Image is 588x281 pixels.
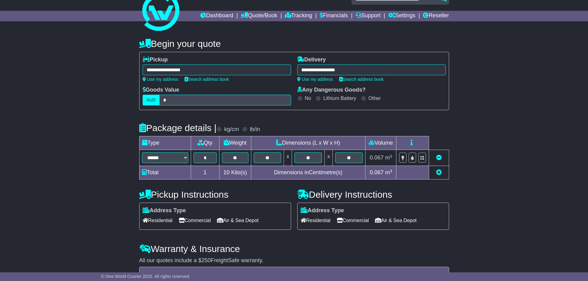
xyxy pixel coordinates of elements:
[297,56,326,63] label: Delivery
[219,136,251,150] td: Weight
[185,77,229,82] a: Search address book
[385,155,392,161] span: m
[370,169,384,176] span: 0.067
[423,11,449,21] a: Reseller
[339,77,384,82] a: Search address book
[301,207,344,214] label: Address Type
[139,123,217,133] h4: Package details |
[369,95,381,101] label: Other
[223,169,230,176] span: 10
[191,166,219,180] td: 1
[143,56,168,63] label: Pickup
[217,216,259,225] span: Air & Sea Depot
[385,169,392,176] span: m
[139,39,449,49] h4: Begin your quote
[139,257,449,264] div: All our quotes include a $ FreightSafe warranty.
[388,11,415,21] a: Settings
[436,155,442,161] a: Remove this item
[370,155,384,161] span: 0.067
[219,166,251,180] td: Kilo(s)
[284,150,292,166] td: x
[323,95,356,101] label: Lithium Battery
[101,274,190,279] span: © One World Courier 2025. All rights reserved.
[250,126,260,133] label: lb/in
[390,169,392,173] sup: 3
[320,11,348,21] a: Financials
[337,216,369,225] span: Commercial
[390,154,392,159] sup: 3
[285,11,312,21] a: Tracking
[143,216,173,225] span: Residential
[241,11,277,21] a: Quote/Book
[143,87,179,93] label: Goods Value
[325,150,333,166] td: x
[251,136,365,150] td: Dimensions (L x W x H)
[224,126,239,133] label: kg/cm
[297,77,333,82] a: Use my address
[305,95,311,101] label: No
[139,166,191,180] td: Total
[297,189,449,200] h4: Delivery Instructions
[297,87,366,93] label: Any Dangerous Goods?
[301,216,331,225] span: Residential
[143,77,178,82] a: Use my address
[139,189,291,200] h4: Pickup Instructions
[139,136,191,150] td: Type
[436,169,442,176] a: Add new item
[356,11,381,21] a: Support
[191,136,219,150] td: Qty
[143,95,160,105] label: AUD
[202,257,211,263] span: 250
[139,244,449,254] h4: Warranty & Insurance
[251,166,365,180] td: Dimensions in Centimetre(s)
[179,216,211,225] span: Commercial
[143,207,186,214] label: Address Type
[200,11,233,21] a: Dashboard
[365,136,396,150] td: Volume
[375,216,417,225] span: Air & Sea Depot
